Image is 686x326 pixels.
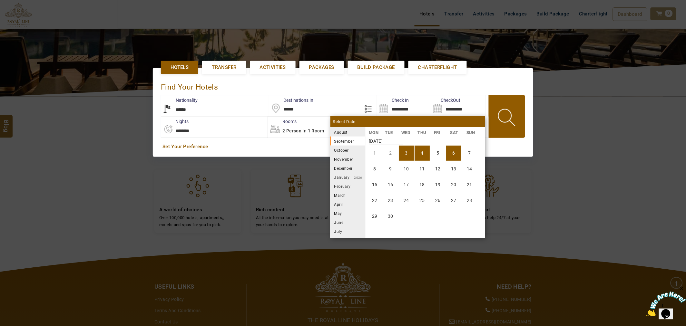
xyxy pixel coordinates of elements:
[462,193,477,208] li: Sunday, 28 September 2025
[399,193,414,208] li: Wednesday, 24 September 2025
[377,95,431,116] input: Search
[330,164,366,173] li: December
[369,134,403,145] strong: [DATE]
[399,177,414,192] li: Wednesday, 17 September 2025
[431,97,461,103] label: CheckOut
[382,129,398,136] li: TUE
[446,193,461,208] li: Saturday, 27 September 2025
[309,64,334,71] span: Packages
[161,76,525,95] div: Find Your Hotels
[330,200,366,209] li: April
[447,129,463,136] li: SAT
[171,64,189,71] span: Hotels
[431,95,485,116] input: Search
[330,155,366,164] li: November
[408,61,467,74] a: Charterflight
[330,218,366,227] li: June
[418,64,457,71] span: Charterflight
[399,146,414,161] li: Wednesday, 3 September 2025
[415,146,430,161] li: Thursday, 4 September 2025
[268,118,297,125] label: Rooms
[430,193,446,208] li: Friday, 26 September 2025
[431,129,447,136] li: FRI
[299,61,344,74] a: Packages
[415,161,430,177] li: Thursday, 11 September 2025
[161,118,189,125] label: nights
[212,64,236,71] span: Transfer
[430,146,446,161] li: Friday, 5 September 2025
[430,177,446,192] li: Friday, 19 September 2025
[415,193,430,208] li: Thursday, 25 September 2025
[367,177,382,192] li: Monday, 15 September 2025
[269,97,314,103] label: Destinations In
[398,129,415,136] li: WED
[260,64,286,71] span: Activities
[399,161,414,177] li: Wednesday, 10 September 2025
[430,161,446,177] li: Friday, 12 September 2025
[383,193,398,208] li: Tuesday, 23 September 2025
[367,161,382,177] li: Monday, 8 September 2025
[348,131,393,134] small: 2025
[358,64,395,71] span: Build Package
[250,61,296,74] a: Activities
[348,61,405,74] a: Build Package
[446,161,461,177] li: Saturday, 13 September 2025
[414,129,431,136] li: THU
[367,209,382,224] li: Monday, 29 September 2025
[350,176,363,179] small: 2026
[161,61,198,74] a: Hotels
[330,227,366,236] li: July
[330,146,366,155] li: October
[330,137,366,146] li: September
[383,161,398,177] li: Tuesday, 9 September 2025
[366,129,382,136] li: MON
[446,177,461,192] li: Saturday, 20 September 2025
[646,286,686,316] iframe: chat widget
[330,209,366,218] li: May
[446,146,461,161] li: Saturday, 6 September 2025
[330,182,366,191] li: February
[330,191,366,200] li: March
[383,177,398,192] li: Tuesday, 16 September 2025
[202,61,246,74] a: Transfer
[3,3,5,8] span: 1
[462,177,477,192] li: Sunday, 21 September 2025
[282,128,324,133] span: 2 Person in 1 Room
[415,177,430,192] li: Thursday, 18 September 2025
[462,146,477,161] li: Sunday, 7 September 2025
[330,116,485,127] div: Select Date
[330,128,366,137] li: August
[383,209,398,224] li: Tuesday, 30 September 2025
[162,143,524,150] a: Set Your Preference
[330,173,366,182] li: January
[462,161,477,177] li: Sunday, 14 September 2025
[377,97,409,103] label: Check In
[367,193,382,208] li: Monday, 22 September 2025
[463,129,480,136] li: SUN
[161,97,198,103] label: Nationality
